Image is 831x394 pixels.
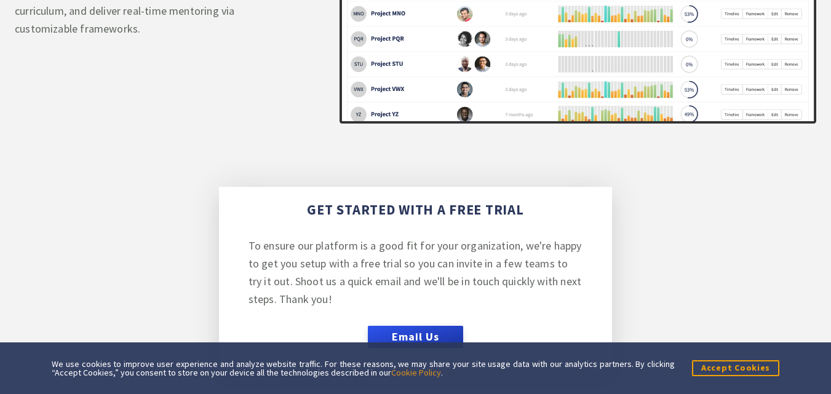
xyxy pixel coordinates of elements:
button: Accept Cookies [692,360,779,376]
a: Cookie Policy [391,367,441,378]
p: To ensure our platform is a good fit for your organization, we're happy to get you setup with a f... [249,237,583,308]
div: We use cookies to improve user experience and analyze website traffic. For these reasons, we may ... [52,360,675,377]
h3: Get started with a free trial [249,202,583,218]
button: Email Us [368,326,463,348]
